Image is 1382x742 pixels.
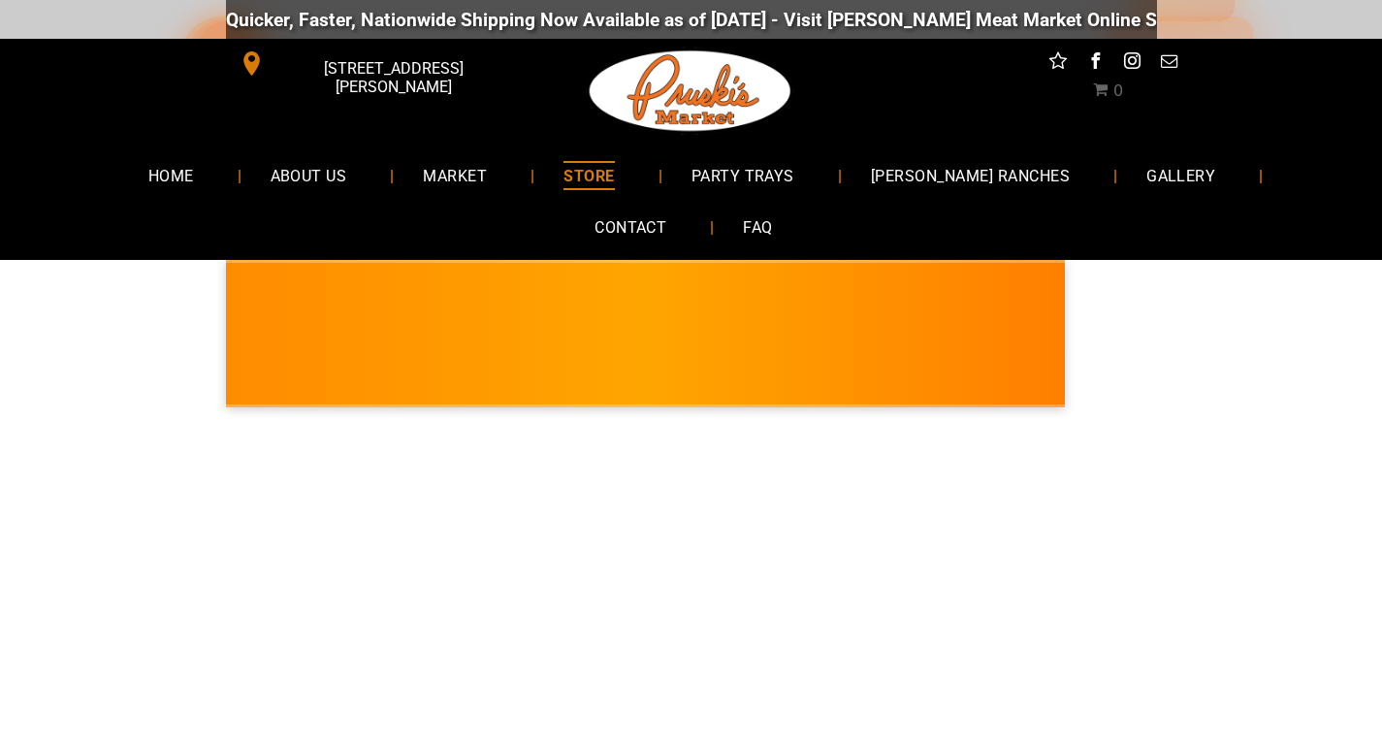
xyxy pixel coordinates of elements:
a: email [1156,48,1181,79]
a: MARKET [394,149,516,201]
a: [STREET_ADDRESS][PERSON_NAME] [226,48,523,79]
a: facebook [1082,48,1108,79]
span: 0 [1113,81,1123,100]
a: CONTACT [565,202,695,253]
a: HOME [119,149,223,201]
a: GALLERY [1117,149,1244,201]
a: Social network [1045,48,1071,79]
span: [STREET_ADDRESS][PERSON_NAME] [268,49,518,106]
a: STORE [534,149,643,201]
a: FAQ [714,202,801,253]
a: instagram [1119,48,1144,79]
a: [DOMAIN_NAME][URL] [937,9,1125,31]
a: ABOUT US [241,149,376,201]
a: [PERSON_NAME] RANCHES [842,149,1099,201]
img: Pruski-s+Market+HQ+Logo2-1920w.png [586,39,795,144]
a: PARTY TRAYS [662,149,823,201]
span: [PERSON_NAME] MARKET [684,347,1065,378]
